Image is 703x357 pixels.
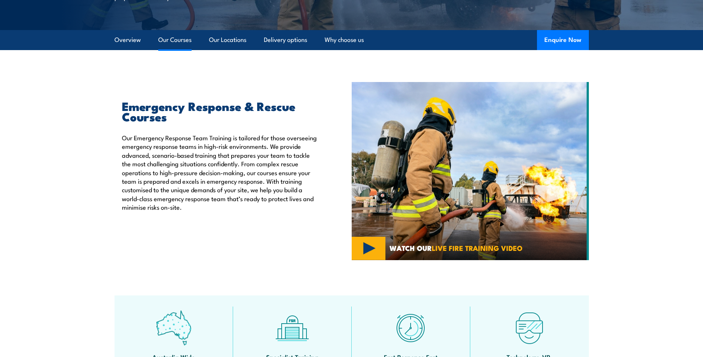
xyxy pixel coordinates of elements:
[158,30,192,50] a: Our Courses
[115,30,141,50] a: Overview
[122,101,318,121] h2: Emergency Response & Rescue Courses
[264,30,307,50] a: Delivery options
[325,30,364,50] a: Why choose us
[393,310,428,345] img: fast-icon
[512,310,547,345] img: tech-icon
[275,310,310,345] img: facilities-icon
[389,245,523,251] span: WATCH OUR
[352,82,589,260] img: Emergency Response Team Training Australia
[537,30,589,50] button: Enquire Now
[209,30,246,50] a: Our Locations
[122,133,318,212] p: Our Emergency Response Team Training is tailored for those overseeing emergency response teams in...
[432,242,523,253] strong: LIVE FIRE TRAINING VIDEO
[156,310,191,345] img: auswide-icon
